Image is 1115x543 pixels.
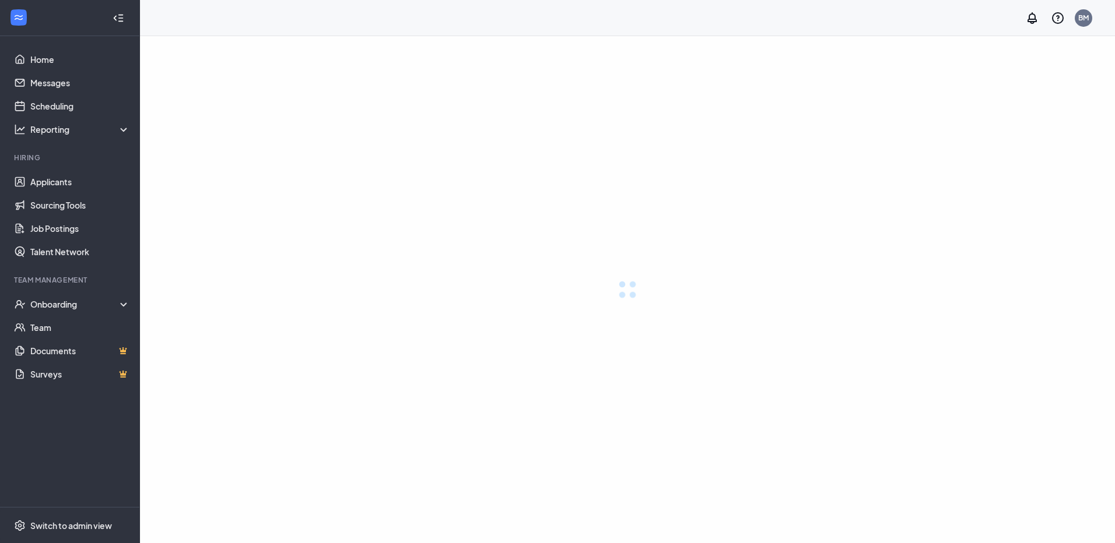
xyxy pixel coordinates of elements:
[30,193,130,217] a: Sourcing Tools
[30,94,130,118] a: Scheduling
[30,240,130,263] a: Talent Network
[30,71,130,94] a: Messages
[30,48,130,71] a: Home
[1051,11,1065,25] svg: QuestionInfo
[14,520,26,531] svg: Settings
[30,217,130,240] a: Job Postings
[113,12,124,24] svg: Collapse
[30,170,130,193] a: Applicants
[1078,13,1089,23] div: BM
[30,298,131,310] div: Onboarding
[14,124,26,135] svg: Analysis
[13,12,24,23] svg: WorkstreamLogo
[30,362,130,386] a: SurveysCrown
[30,520,112,531] div: Switch to admin view
[1025,11,1039,25] svg: Notifications
[30,124,131,135] div: Reporting
[14,275,128,285] div: Team Management
[14,153,128,163] div: Hiring
[30,316,130,339] a: Team
[14,298,26,310] svg: UserCheck
[30,339,130,362] a: DocumentsCrown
